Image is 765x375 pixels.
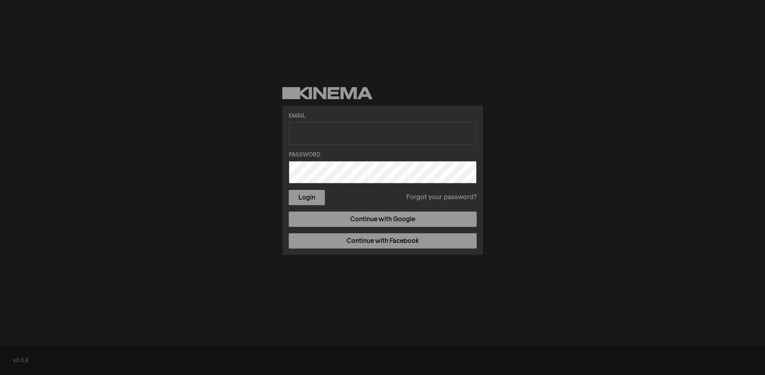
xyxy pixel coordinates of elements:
a: Continue with Google [289,212,477,227]
a: Forgot your password? [406,193,477,202]
button: Login [289,190,325,205]
div: v0.5.8 [13,357,752,365]
a: Continue with Facebook [289,233,477,249]
label: Password [289,151,477,159]
label: Email [289,112,477,120]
